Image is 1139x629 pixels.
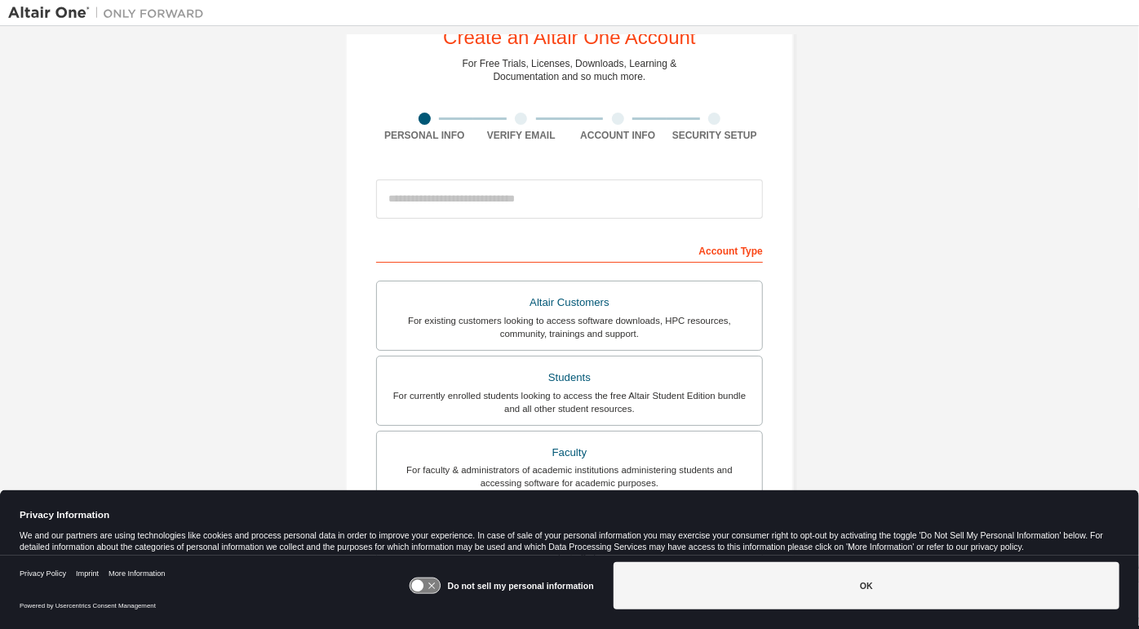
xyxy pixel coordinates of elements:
div: For existing customers looking to access software downloads, HPC resources, community, trainings ... [387,314,752,340]
div: Faculty [387,441,752,464]
div: For faculty & administrators of academic institutions administering students and accessing softwa... [387,463,752,489]
div: Create an Altair One Account [443,28,696,47]
div: For Free Trials, Licenses, Downloads, Learning & Documentation and so much more. [463,57,677,83]
div: Security Setup [667,129,764,142]
div: Students [387,366,752,389]
div: Personal Info [376,129,473,142]
div: Account Type [376,237,763,263]
div: Altair Customers [387,291,752,314]
img: Altair One [8,5,212,21]
div: Account Info [569,129,667,142]
div: Verify Email [473,129,570,142]
div: For currently enrolled students looking to access the free Altair Student Edition bundle and all ... [387,389,752,415]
